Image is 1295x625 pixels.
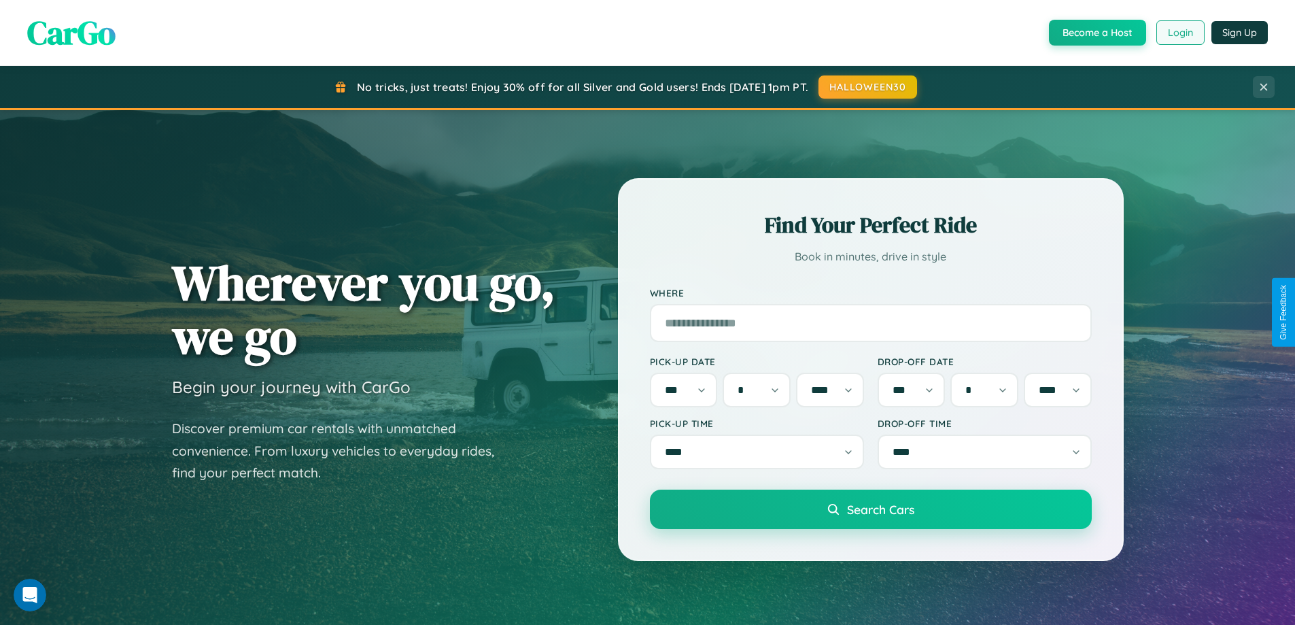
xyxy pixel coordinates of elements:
[1279,285,1288,340] div: Give Feedback
[650,287,1092,299] label: Where
[1049,20,1146,46] button: Become a Host
[650,356,864,367] label: Pick-up Date
[650,210,1092,240] h2: Find Your Perfect Ride
[27,10,116,55] span: CarGo
[650,247,1092,267] p: Book in minutes, drive in style
[172,418,512,484] p: Discover premium car rentals with unmatched convenience. From luxury vehicles to everyday rides, ...
[1211,21,1268,44] button: Sign Up
[650,490,1092,529] button: Search Cars
[1156,20,1205,45] button: Login
[650,418,864,429] label: Pick-up Time
[357,80,808,94] span: No tricks, just treats! Enjoy 30% off for all Silver and Gold users! Ends [DATE] 1pm PT.
[878,356,1092,367] label: Drop-off Date
[878,418,1092,429] label: Drop-off Time
[818,75,917,99] button: HALLOWEEN30
[172,256,555,363] h1: Wherever you go, we go
[14,579,46,611] iframe: Intercom live chat
[172,377,411,397] h3: Begin your journey with CarGo
[847,502,914,517] span: Search Cars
